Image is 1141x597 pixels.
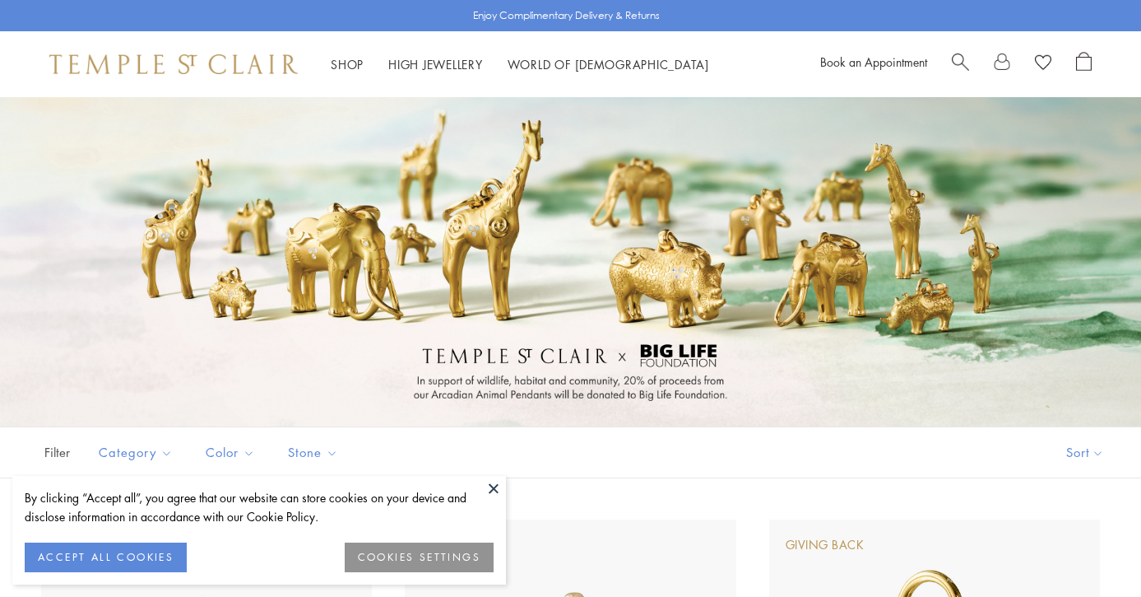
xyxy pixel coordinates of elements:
[952,52,969,77] a: Search
[86,434,185,471] button: Category
[280,442,350,463] span: Stone
[193,434,267,471] button: Color
[786,536,865,554] div: Giving Back
[820,54,927,70] a: Book an Appointment
[90,442,185,463] span: Category
[276,434,350,471] button: Stone
[508,56,709,72] a: World of [DEMOGRAPHIC_DATA]World of [DEMOGRAPHIC_DATA]
[331,54,709,75] nav: Main navigation
[25,543,187,572] button: ACCEPT ALL COOKIES
[25,488,494,526] div: By clicking “Accept all”, you agree that our website can store cookies on your device and disclos...
[1029,427,1141,478] button: Show sort by
[1076,52,1092,77] a: Open Shopping Bag
[473,7,660,24] p: Enjoy Complimentary Delivery & Returns
[197,442,267,463] span: Color
[331,56,364,72] a: ShopShop
[1035,52,1051,77] a: View Wishlist
[388,56,483,72] a: High JewelleryHigh Jewellery
[49,54,298,74] img: Temple St. Clair
[345,543,494,572] button: COOKIES SETTINGS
